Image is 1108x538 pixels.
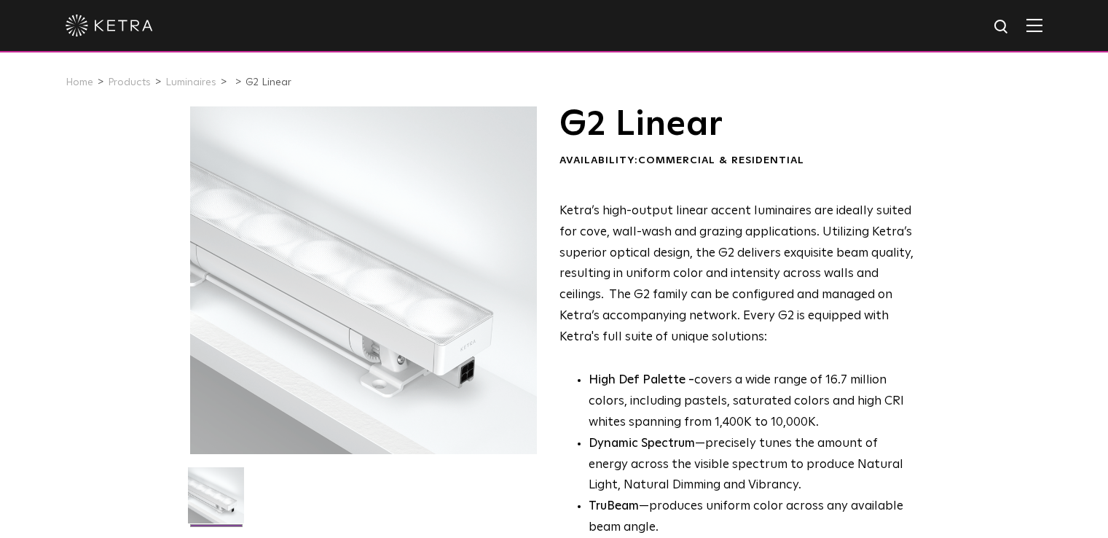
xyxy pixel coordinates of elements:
[589,434,914,497] li: —precisely tunes the amount of energy across the visible spectrum to produce Natural Light, Natur...
[559,106,914,143] h1: G2 Linear
[559,201,914,348] p: Ketra’s high-output linear accent luminaires are ideally suited for cove, wall-wash and grazing a...
[589,500,639,512] strong: TruBeam
[108,77,151,87] a: Products
[66,15,153,36] img: ketra-logo-2019-white
[638,155,804,165] span: Commercial & Residential
[188,467,244,534] img: G2-Linear-2021-Web-Square
[589,370,914,434] p: covers a wide range of 16.7 million colors, including pastels, saturated colors and high CRI whit...
[589,374,694,386] strong: High Def Palette -
[589,437,695,450] strong: Dynamic Spectrum
[993,18,1011,36] img: search icon
[165,77,216,87] a: Luminaires
[1026,18,1042,32] img: Hamburger%20Nav.svg
[245,77,291,87] a: G2 Linear
[559,154,914,168] div: Availability:
[66,77,93,87] a: Home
